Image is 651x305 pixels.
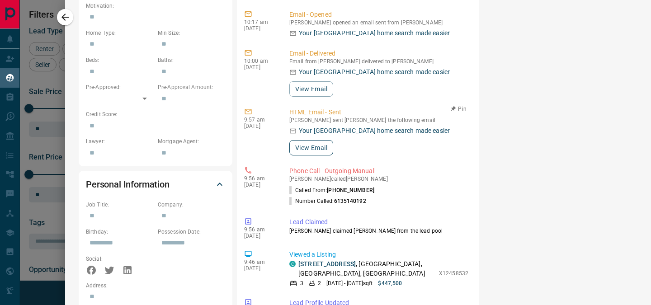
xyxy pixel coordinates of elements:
[446,105,472,113] button: Pin
[244,123,276,129] p: [DATE]
[289,261,296,267] div: condos.ca
[298,260,356,267] a: [STREET_ADDRESS]
[158,83,225,91] p: Pre-Approval Amount:
[86,83,153,91] p: Pre-Approved:
[158,137,225,145] p: Mortgage Agent:
[244,259,276,265] p: 9:46 am
[289,108,468,117] p: HTML Email - Sent
[318,279,321,287] p: 2
[289,217,468,227] p: Lead Claimed
[289,19,468,26] p: [PERSON_NAME] opened an email sent from [PERSON_NAME]
[289,227,468,235] p: [PERSON_NAME] claimed [PERSON_NAME] from the lead pool
[289,197,366,205] p: Number Called:
[158,201,225,209] p: Company:
[244,182,276,188] p: [DATE]
[86,174,225,195] div: Personal Information
[244,64,276,70] p: [DATE]
[158,228,225,236] p: Possession Date:
[289,250,468,259] p: Viewed a Listing
[86,255,153,263] p: Social:
[289,117,468,123] p: [PERSON_NAME] sent [PERSON_NAME] the following email
[244,233,276,239] p: [DATE]
[244,19,276,25] p: 10:17 am
[298,259,434,278] p: , [GEOGRAPHIC_DATA], [GEOGRAPHIC_DATA], [GEOGRAPHIC_DATA]
[86,110,225,118] p: Credit Score:
[86,228,153,236] p: Birthday:
[327,187,374,193] span: [PHONE_NUMBER]
[334,198,366,204] span: 6135140192
[86,137,153,145] p: Lawyer:
[289,166,468,176] p: Phone Call - Outgoing Manual
[289,186,374,194] p: Called From:
[299,67,450,77] p: Your [GEOGRAPHIC_DATA] home search made easier
[289,140,333,155] button: View Email
[244,25,276,32] p: [DATE]
[289,58,468,65] p: Email from [PERSON_NAME] delivered to [PERSON_NAME]
[299,28,450,38] p: Your [GEOGRAPHIC_DATA] home search made easier
[244,117,276,123] p: 9:57 am
[439,269,468,277] p: X12458532
[86,282,225,290] p: Address:
[86,2,225,10] p: Motivation:
[289,49,468,58] p: Email - Delivered
[244,175,276,182] p: 9:56 am
[299,126,450,136] p: Your [GEOGRAPHIC_DATA] home search made easier
[86,201,153,209] p: Job Title:
[378,279,402,287] p: $447,500
[289,10,468,19] p: Email - Opened
[244,226,276,233] p: 9:56 am
[158,29,225,37] p: Min Size:
[86,29,153,37] p: Home Type:
[86,56,153,64] p: Beds:
[289,81,333,97] button: View Email
[244,265,276,272] p: [DATE]
[158,56,225,64] p: Baths:
[289,176,468,182] p: [PERSON_NAME] called [PERSON_NAME]
[326,279,373,287] p: [DATE] - [DATE] sqft
[86,177,170,192] h2: Personal Information
[244,58,276,64] p: 10:00 am
[300,279,303,287] p: 3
